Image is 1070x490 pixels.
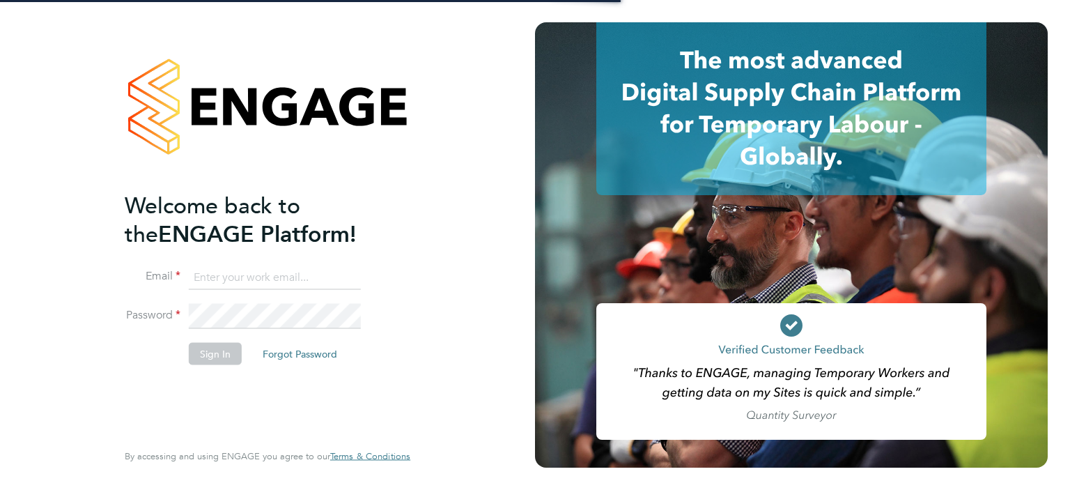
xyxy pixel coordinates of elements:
[125,269,180,284] label: Email
[251,343,348,365] button: Forgot Password
[189,265,361,290] input: Enter your work email...
[125,450,410,462] span: By accessing and using ENGAGE you agree to our
[330,451,410,462] a: Terms & Conditions
[330,450,410,462] span: Terms & Conditions
[125,192,300,247] span: Welcome back to the
[189,343,242,365] button: Sign In
[125,191,396,248] h2: ENGAGE Platform!
[125,308,180,323] label: Password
